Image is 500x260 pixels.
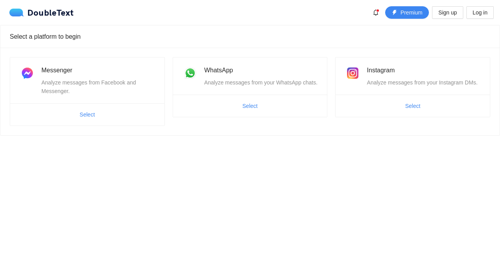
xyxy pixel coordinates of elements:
span: Select [405,102,420,110]
span: bell [370,9,382,16]
button: Select [236,100,264,112]
img: whatsapp.png [182,65,198,81]
span: Instagram [367,67,395,74]
button: Sign up [432,6,463,19]
span: Select [243,102,258,110]
a: InstagramAnalyze messages from your Instagram DMs.Select [335,57,490,117]
div: DoubleText [9,9,74,16]
img: messenger.png [20,65,35,81]
span: Sign up [438,8,457,17]
a: WhatsAppAnalyze messages from your WhatsApp chats.Select [173,57,328,117]
img: instagram.png [345,65,361,81]
button: Select [73,108,101,121]
img: logo [9,9,27,16]
span: WhatsApp [204,67,233,74]
div: Select a platform to begin [10,25,490,48]
span: Premium [400,8,422,17]
div: Analyze messages from Facebook and Messenger. [41,78,155,95]
button: thunderboltPremium [385,6,429,19]
div: Analyze messages from your WhatsApp chats. [204,78,318,87]
span: thunderbolt [392,10,397,16]
span: Select [80,110,95,119]
button: Log in [466,6,494,19]
div: Messenger [41,65,155,75]
a: logoDoubleText [9,9,74,16]
div: Analyze messages from your Instagram DMs. [367,78,480,87]
a: MessengerAnalyze messages from Facebook and Messenger.Select [10,57,165,126]
span: Log in [473,8,487,17]
button: bell [370,6,382,19]
button: Select [399,100,427,112]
